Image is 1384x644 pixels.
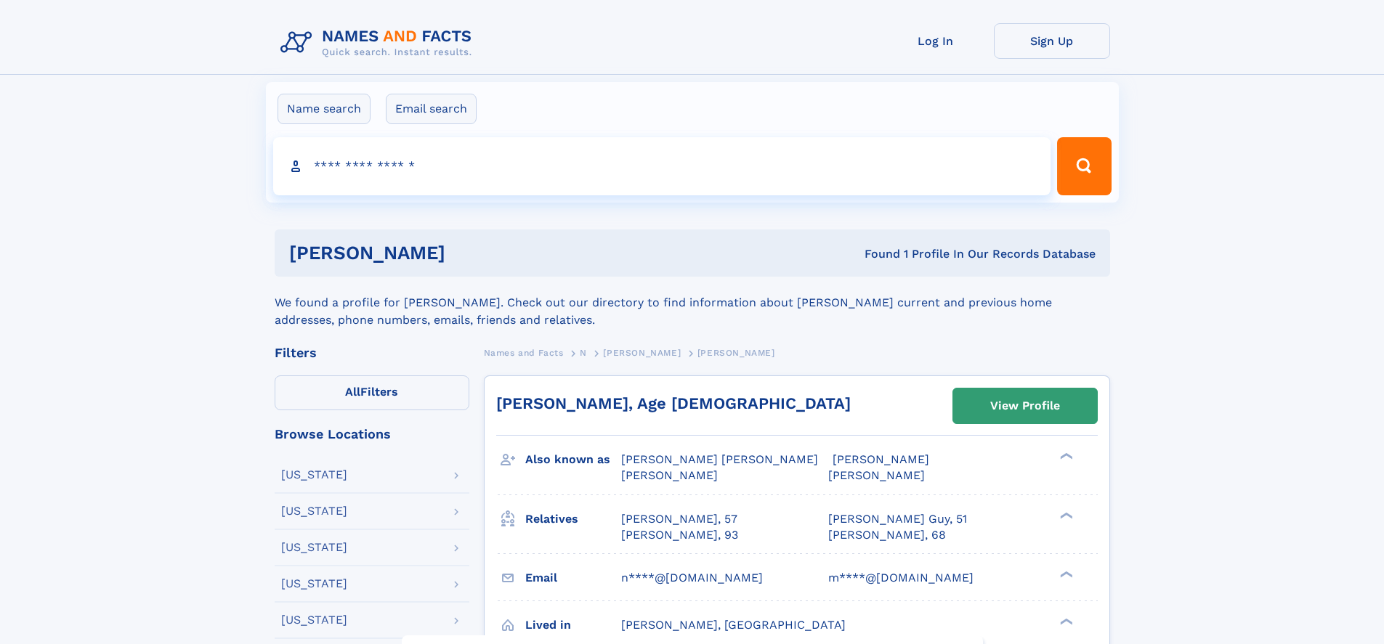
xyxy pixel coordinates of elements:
[878,23,994,59] a: Log In
[275,277,1110,329] div: We found a profile for [PERSON_NAME]. Check out our directory to find information about [PERSON_N...
[275,346,469,359] div: Filters
[281,469,347,481] div: [US_STATE]
[1056,616,1074,626] div: ❯
[281,505,347,517] div: [US_STATE]
[281,614,347,626] div: [US_STATE]
[603,348,681,358] span: [PERSON_NAME]
[580,343,587,362] a: N
[621,452,818,466] span: [PERSON_NAME] [PERSON_NAME]
[281,578,347,590] div: [US_STATE]
[289,244,655,262] h1: [PERSON_NAME]
[580,348,587,358] span: N
[828,527,946,543] a: [PERSON_NAME], 68
[275,375,469,410] label: Filters
[525,447,621,472] h3: Also known as
[621,511,737,527] a: [PERSON_NAME], 57
[833,452,929,466] span: [PERSON_NAME]
[828,511,967,527] a: [PERSON_NAME] Guy, 51
[278,94,371,124] label: Name search
[275,428,469,441] div: Browse Locations
[275,23,484,62] img: Logo Names and Facts
[621,527,738,543] a: [PERSON_NAME], 93
[621,618,846,632] span: [PERSON_NAME], [GEOGRAPHIC_DATA]
[345,385,360,399] span: All
[281,542,347,553] div: [US_STATE]
[386,94,477,124] label: Email search
[1057,137,1111,195] button: Search Button
[1056,510,1074,520] div: ❯
[484,343,564,362] a: Names and Facts
[953,388,1097,423] a: View Profile
[655,246,1096,262] div: Found 1 Profile In Our Records Database
[525,507,621,531] h3: Relatives
[621,468,718,482] span: [PERSON_NAME]
[828,468,925,482] span: [PERSON_NAME]
[273,137,1051,195] input: search input
[603,343,681,362] a: [PERSON_NAME]
[525,566,621,590] h3: Email
[994,23,1110,59] a: Sign Up
[525,613,621,637] h3: Lived in
[990,389,1060,423] div: View Profile
[496,394,851,412] a: [PERSON_NAME], Age [DEMOGRAPHIC_DATA]
[697,348,775,358] span: [PERSON_NAME]
[1056,569,1074,579] div: ❯
[1056,452,1074,461] div: ❯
